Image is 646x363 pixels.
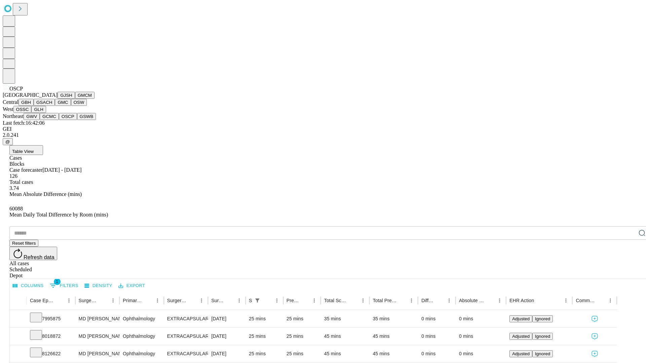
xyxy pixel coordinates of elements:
button: Sort [349,296,358,305]
span: OSCP [9,86,23,91]
span: @ [5,139,10,144]
div: Absolute Difference [459,298,485,303]
button: Sort [99,296,108,305]
button: Sort [435,296,444,305]
button: Adjusted [509,315,532,322]
button: GWV [24,113,40,120]
div: 0 mins [421,310,452,327]
button: Menu [310,296,319,305]
button: Menu [272,296,282,305]
div: 25 mins [287,310,318,327]
div: Scheduled In Room Duration [249,298,252,303]
span: Mean Absolute Difference (mins) [9,191,82,197]
div: Surgeon Name [79,298,98,303]
button: Adjusted [509,333,532,340]
div: EXTRACAPSULAR CATARACT REMOVAL WITH [MEDICAL_DATA] [167,310,205,327]
div: 0 mins [459,328,503,345]
div: 25 mins [249,345,280,362]
button: OSW [71,99,87,106]
button: OSCP [59,113,77,120]
div: 25 mins [249,310,280,327]
span: Case forecaster [9,167,42,173]
div: 7995875 [30,310,72,327]
button: GSACH [34,99,55,106]
button: Sort [263,296,272,305]
div: Total Scheduled Duration [324,298,348,303]
button: Export [117,281,147,291]
div: EHR Action [509,298,534,303]
div: 0 mins [459,310,503,327]
span: Ignored [535,316,550,321]
span: 60088 [9,206,23,211]
span: 1 [54,278,61,285]
button: Adjusted [509,350,532,357]
span: Adjusted [512,334,530,339]
span: Ignored [535,334,550,339]
div: MD [PERSON_NAME] [PERSON_NAME] Md [79,310,116,327]
div: Comments [576,298,595,303]
button: Menu [153,296,162,305]
div: MD [PERSON_NAME] [PERSON_NAME] Md [79,345,116,362]
div: Predicted In Room Duration [287,298,300,303]
span: [DATE] - [DATE] [42,167,81,173]
div: 0 mins [459,345,503,362]
button: Sort [55,296,64,305]
div: Surgery Date [211,298,224,303]
button: GSWB [77,113,96,120]
button: GLH [31,106,46,113]
button: Menu [407,296,416,305]
div: 1 active filter [253,296,262,305]
div: [DATE] [211,328,242,345]
div: 35 mins [373,310,415,327]
span: West [3,106,13,112]
div: [DATE] [211,310,242,327]
span: Table View [12,149,34,154]
button: Menu [64,296,74,305]
div: EXTRACAPSULAR CATARACT REMOVAL WITH [MEDICAL_DATA] [167,328,205,345]
div: MD [PERSON_NAME] [PERSON_NAME] Md [79,328,116,345]
button: Sort [535,296,544,305]
button: GMC [55,99,71,106]
button: Sort [486,296,495,305]
button: Sort [596,296,606,305]
div: [DATE] [211,345,242,362]
div: 35 mins [324,310,366,327]
div: GEI [3,126,643,132]
button: @ [3,138,13,145]
div: 25 mins [249,328,280,345]
button: Sort [300,296,310,305]
button: GMCM [75,92,95,99]
button: Ignored [532,315,553,322]
button: OSSC [13,106,32,113]
div: 45 mins [324,328,366,345]
button: Sort [397,296,407,305]
button: Menu [444,296,454,305]
div: 2.0.241 [3,132,643,138]
div: 45 mins [373,345,415,362]
button: Menu [235,296,244,305]
span: Central [3,99,19,105]
button: Ignored [532,350,553,357]
button: Menu [358,296,368,305]
button: Menu [606,296,615,305]
span: Reset filters [12,241,36,246]
span: Last fetch: 16:42:06 [3,120,45,126]
button: Show filters [48,280,80,291]
button: Menu [495,296,504,305]
button: Density [83,281,114,291]
button: Menu [561,296,571,305]
button: Select columns [11,281,45,291]
div: Surgery Name [167,298,187,303]
button: Menu [108,296,118,305]
button: Refresh data [9,247,57,260]
div: 8018872 [30,328,72,345]
div: Ophthalmology [123,310,160,327]
span: Mean Daily Total Difference by Room (mins) [9,212,108,217]
button: Menu [197,296,206,305]
span: Adjusted [512,351,530,356]
div: 45 mins [373,328,415,345]
div: 0 mins [421,328,452,345]
button: Table View [9,145,43,155]
span: Ignored [535,351,550,356]
span: Adjusted [512,316,530,321]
